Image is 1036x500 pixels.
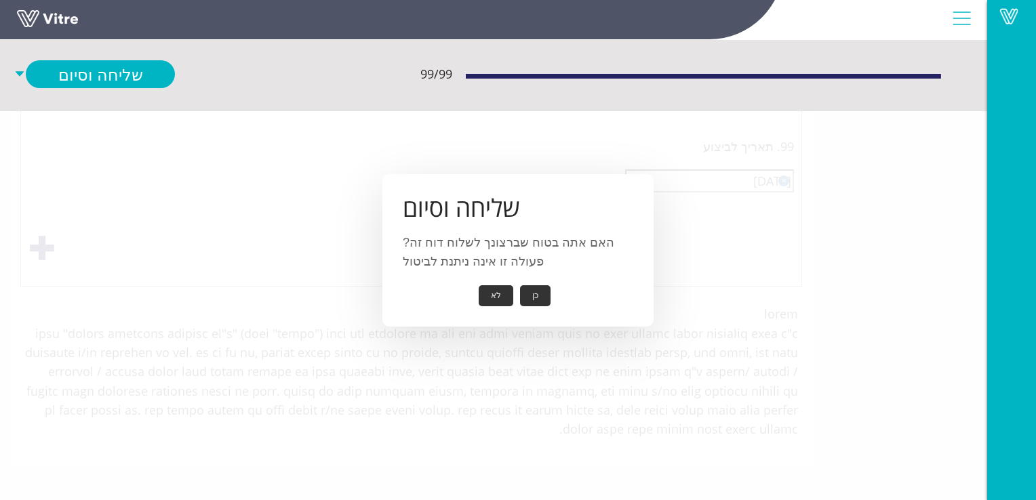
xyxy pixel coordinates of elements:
span: caret-down [14,60,26,88]
button: כן [520,285,551,306]
button: לא [479,285,513,306]
div: האם אתה בטוח שברצונך לשלוח דוח זה? פעולה זו אינה ניתנת לביטול [382,174,654,327]
a: שליחה וסיום [26,60,175,88]
h1: שליחה וסיום [403,194,633,222]
span: 99 / 99 [420,64,452,83]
